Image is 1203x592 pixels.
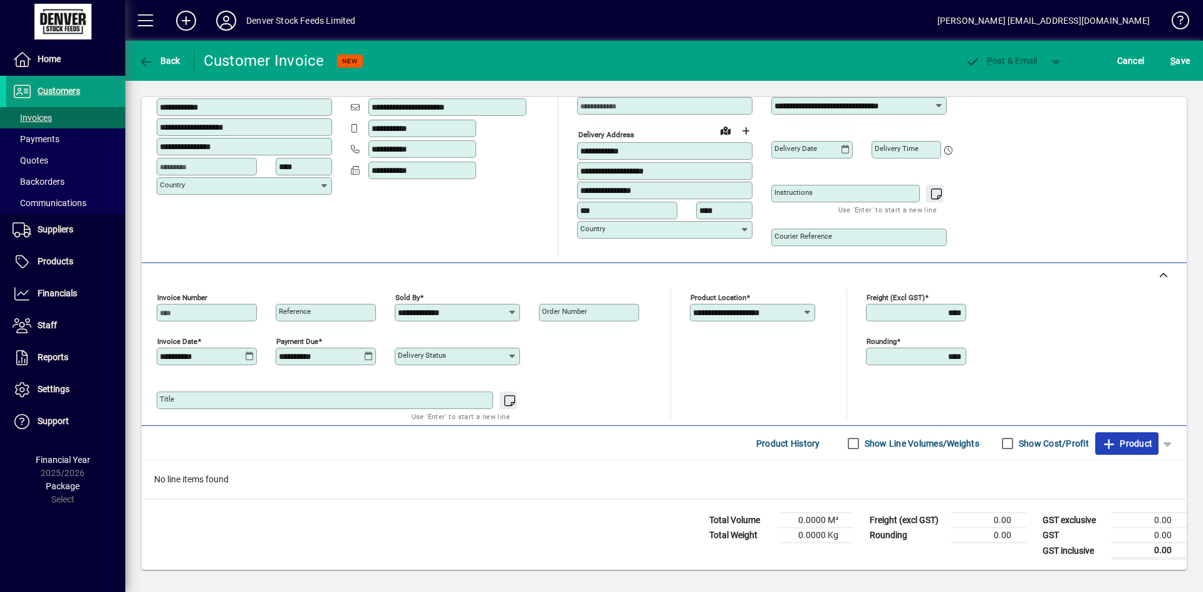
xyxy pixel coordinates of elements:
span: Customers [38,86,80,96]
td: GST inclusive [1036,543,1112,559]
a: Financials [6,278,125,309]
mat-label: Invoice number [157,293,207,302]
span: Products [38,256,73,266]
a: Backorders [6,171,125,192]
button: Choose address [736,121,756,141]
td: GST [1036,528,1112,543]
td: 0.0000 M³ [778,513,853,528]
span: Home [38,54,61,64]
td: 0.00 [1112,528,1187,543]
mat-label: Freight (excl GST) [867,293,925,302]
mat-label: Delivery status [398,351,446,360]
a: Support [6,406,125,437]
td: 0.0000 Kg [778,528,853,543]
mat-label: Product location [690,293,746,302]
app-page-header-button: Back [125,49,194,72]
div: [PERSON_NAME] [EMAIL_ADDRESS][DOMAIN_NAME] [937,11,1150,31]
td: Total Weight [703,528,778,543]
div: No line items found [142,460,1187,499]
td: Total Volume [703,513,778,528]
span: Product History [756,434,820,454]
button: Add [166,9,206,32]
td: 0.00 [951,513,1026,528]
span: Cancel [1117,51,1145,71]
a: Home [6,44,125,75]
span: Staff [38,320,57,330]
span: Financials [38,288,77,298]
mat-label: Title [160,395,174,403]
button: Post & Email [959,49,1044,72]
mat-label: Invoice date [157,337,197,346]
button: Save [1167,49,1193,72]
td: GST exclusive [1036,513,1112,528]
button: Cancel [1114,49,1148,72]
span: Product [1101,434,1152,454]
div: Customer Invoice [204,51,325,71]
div: Denver Stock Feeds Limited [246,11,356,31]
button: Copy to Delivery address [315,77,335,97]
button: Product [1095,432,1159,455]
mat-label: Delivery time [875,144,919,153]
mat-hint: Use 'Enter' to start a new line [412,409,510,423]
mat-label: Courier Reference [774,232,832,241]
span: Backorders [13,177,65,187]
a: Reports [6,342,125,373]
mat-label: Sold by [395,293,420,302]
a: View on map [716,120,736,140]
span: Invoices [13,113,52,123]
mat-label: Instructions [774,188,813,197]
td: Freight (excl GST) [863,513,951,528]
mat-label: Country [160,180,185,189]
button: Back [135,49,184,72]
a: Quotes [6,150,125,171]
label: Show Line Volumes/Weights [862,437,979,450]
span: Payments [13,134,60,144]
span: Reports [38,352,68,362]
span: Package [46,481,80,491]
span: Settings [38,384,70,394]
a: Invoices [6,107,125,128]
span: S [1170,56,1175,66]
mat-label: Reference [279,307,311,316]
mat-label: Order number [542,307,587,316]
span: P [987,56,992,66]
span: Quotes [13,155,48,165]
label: Show Cost/Profit [1016,437,1089,450]
span: ave [1170,51,1190,71]
mat-hint: Use 'Enter' to start a new line [838,202,937,217]
span: Communications [13,198,86,208]
a: Staff [6,310,125,341]
mat-label: Rounding [867,337,897,346]
td: 0.00 [951,528,1026,543]
button: Profile [206,9,246,32]
span: ost & Email [965,56,1038,66]
a: Communications [6,192,125,214]
td: 0.00 [1112,513,1187,528]
span: NEW [342,57,358,65]
span: Suppliers [38,224,73,234]
a: Knowledge Base [1162,3,1187,43]
td: 0.00 [1112,543,1187,559]
span: Financial Year [36,455,90,465]
span: Support [38,416,69,426]
a: Payments [6,128,125,150]
a: Suppliers [6,214,125,246]
a: Settings [6,374,125,405]
button: Product History [751,432,825,455]
a: Products [6,246,125,278]
td: Rounding [863,528,951,543]
span: Back [138,56,180,66]
mat-label: Delivery date [774,144,817,153]
mat-label: Payment due [276,337,318,346]
mat-label: Country [580,224,605,233]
